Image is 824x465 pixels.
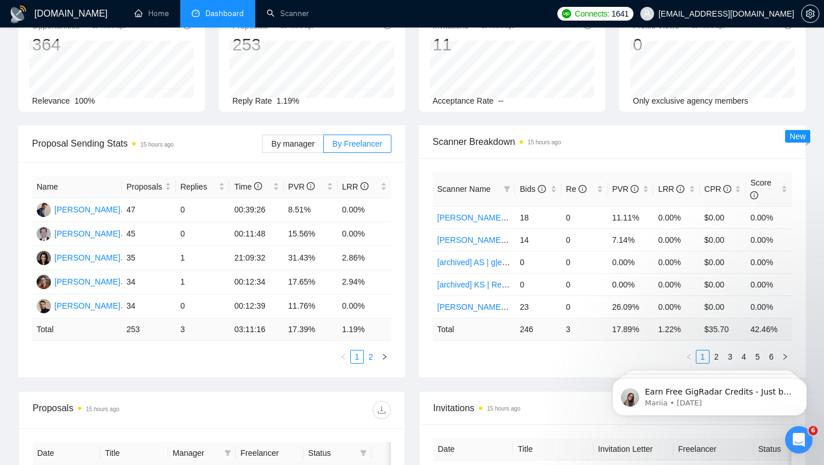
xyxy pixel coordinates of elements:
[229,270,283,294] td: 00:12:34
[229,198,283,222] td: 00:39:26
[126,180,163,193] span: Proposals
[32,136,262,151] span: Proposal Sending Stats
[176,222,229,246] td: 0
[229,318,283,341] td: 03:11:16
[342,182,369,191] span: LRR
[682,350,696,364] li: Previous Page
[381,353,388,360] span: right
[350,350,364,364] li: 1
[653,228,700,251] td: 0.00%
[515,228,561,251] td: 14
[232,96,272,105] span: Reply Rate
[338,198,391,222] td: 0.00%
[37,228,120,238] a: VP[PERSON_NAME]
[778,350,792,364] li: Next Page
[746,295,792,318] td: 0.00%
[608,206,654,228] td: 11.11%
[271,139,314,148] span: By manager
[37,275,51,289] img: MS
[176,198,229,222] td: 0
[122,318,176,341] td: 253
[765,350,778,363] a: 6
[608,251,654,273] td: 0.00%
[433,96,494,105] span: Acceptance Rate
[437,280,691,289] a: [archived] KS | React Node | FS | [PERSON_NAME] (low average paid)
[608,318,654,340] td: 17.89 %
[338,270,391,294] td: 2.94%
[700,251,746,273] td: $0.00
[86,406,119,412] time: 15 hours ago
[122,198,176,222] td: 47
[700,295,746,318] td: $0.00
[515,206,561,228] td: 18
[561,206,608,228] td: 0
[700,228,746,251] td: $0.00
[284,294,338,318] td: 11.76%
[700,273,746,295] td: $0.00
[723,350,737,364] li: 3
[284,222,338,246] td: 15.56%
[340,353,347,360] span: left
[267,9,309,18] a: searchScanner
[32,34,126,56] div: 364
[595,354,824,434] iframe: Intercom notifications message
[122,246,176,270] td: 35
[284,198,338,222] td: 8.51%
[700,206,746,228] td: $0.00
[433,438,513,460] th: Date
[9,5,27,23] img: logo
[378,350,391,364] li: Next Page
[515,273,561,295] td: 0
[433,318,515,340] td: Total
[176,318,229,341] td: 3
[561,318,608,340] td: 3
[653,251,700,273] td: 0.00%
[229,246,283,270] td: 21:09:32
[254,182,262,190] span: info-circle
[643,10,651,18] span: user
[608,295,654,318] td: 26.09%
[658,184,684,194] span: LRR
[180,180,216,193] span: Replies
[37,299,51,313] img: TO
[54,300,120,312] div: [PERSON_NAME]
[360,450,367,456] span: filter
[122,176,176,198] th: Proposals
[738,350,750,363] a: 4
[365,350,377,363] a: 2
[288,182,315,191] span: PVR
[561,273,608,295] td: 0
[746,251,792,273] td: 0.00%
[801,5,819,23] button: setting
[232,34,314,56] div: 253
[498,96,504,105] span: --
[308,447,355,459] span: Status
[676,185,684,193] span: info-circle
[653,206,700,228] td: 0.00%
[229,294,283,318] td: 00:12:39
[284,246,338,270] td: 31.43%
[778,350,792,364] button: right
[307,182,315,190] span: info-circle
[33,442,100,464] th: Date
[696,350,709,363] a: 1
[37,204,120,214] a: AM[PERSON_NAME]
[504,186,510,192] span: filter
[336,350,350,364] button: left
[751,350,764,364] li: 5
[338,294,391,318] td: 0.00%
[92,23,125,29] time: 13 hours ago
[746,228,792,251] td: 0.00%
[704,184,731,194] span: CPR
[437,213,538,222] a: [PERSON_NAME] | RN | KS
[653,295,700,318] td: 0.00%
[575,7,609,20] span: Connects:
[168,442,236,464] th: Manager
[520,184,545,194] span: Bids
[631,185,639,193] span: info-circle
[737,350,751,364] li: 4
[37,203,51,217] img: AM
